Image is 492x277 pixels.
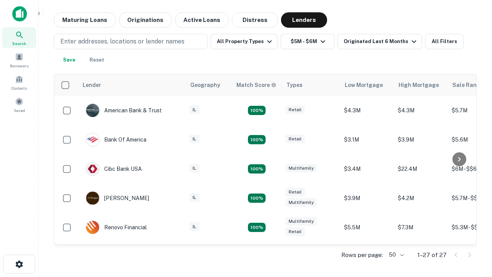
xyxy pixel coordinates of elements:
div: IL [189,164,199,173]
button: Enter addresses, locations or lender names [54,34,208,49]
button: Originations [119,12,172,28]
button: Save your search to get updates of matches that match your search criteria. [57,52,81,68]
a: Saved [2,94,36,115]
div: Matching Properties: 4, hasApolloMatch: undefined [248,194,266,203]
div: Capitalize uses an advanced AI algorithm to match your search with the best lender. The match sco... [236,81,276,89]
div: Matching Properties: 4, hasApolloMatch: undefined [248,164,266,174]
div: 50 [386,249,405,260]
td: $3.9M [340,184,394,213]
div: Retail [286,105,305,114]
iframe: Chat Widget [454,191,492,228]
td: $3.9M [394,125,448,154]
p: 1–27 of 27 [417,250,447,260]
td: $3.1M [340,125,394,154]
td: $3.4M [340,154,394,184]
div: Cibc Bank USA [86,162,142,176]
img: picture [86,192,99,205]
button: Active Loans [175,12,229,28]
div: High Mortgage [399,80,439,90]
div: Retail [286,188,305,197]
div: Renovo Financial [86,220,147,234]
p: Enter addresses, locations or lender names [60,37,184,46]
button: All Filters [425,34,464,49]
div: Bank Of America [86,133,146,147]
div: Retail [286,227,305,236]
th: High Mortgage [394,74,448,96]
div: Matching Properties: 7, hasApolloMatch: undefined [248,106,266,115]
div: Matching Properties: 4, hasApolloMatch: undefined [248,223,266,232]
div: Multifamily [286,217,317,226]
img: picture [86,162,99,175]
button: Lenders [281,12,327,28]
th: Lender [78,74,186,96]
div: Geography [190,80,220,90]
div: Lender [83,80,101,90]
div: IL [189,135,199,144]
div: Types [286,80,303,90]
img: picture [86,133,99,146]
div: Matching Properties: 4, hasApolloMatch: undefined [248,135,266,144]
div: IL [189,193,199,202]
div: IL [189,222,199,231]
div: Retail [286,135,305,144]
div: American Bank & Trust [86,103,162,117]
span: Saved [14,107,25,113]
div: [PERSON_NAME] [86,191,149,205]
span: Search [12,40,26,47]
td: $22.4M [394,154,448,184]
button: All Property Types [211,34,278,49]
div: Multifamily [286,198,317,207]
td: $2.2M [340,242,394,271]
button: Maturing Loans [54,12,116,28]
td: $3.1M [394,242,448,271]
div: Low Mortgage [345,80,383,90]
td: $7.3M [394,213,448,242]
td: $4.3M [340,96,394,125]
span: Contacts [12,85,27,91]
th: Types [282,74,340,96]
img: picture [86,104,99,117]
button: Originated Last 6 Months [337,34,422,49]
button: Reset [85,52,109,68]
div: Originated Last 6 Months [344,37,419,46]
div: Multifamily [286,164,317,173]
a: Borrowers [2,50,36,70]
th: Capitalize uses an advanced AI algorithm to match your search with the best lender. The match sco... [232,74,282,96]
button: Distress [232,12,278,28]
span: Borrowers [10,63,28,69]
th: Low Mortgage [340,74,394,96]
img: capitalize-icon.png [12,6,27,22]
th: Geography [186,74,232,96]
div: IL [189,105,199,114]
td: $4.3M [394,96,448,125]
td: $5.5M [340,213,394,242]
td: $4.2M [394,184,448,213]
a: Search [2,27,36,48]
a: Contacts [2,72,36,93]
h6: Match Score [236,81,275,89]
img: picture [86,221,99,234]
button: $5M - $6M [281,34,334,49]
p: Rows per page: [341,250,383,260]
